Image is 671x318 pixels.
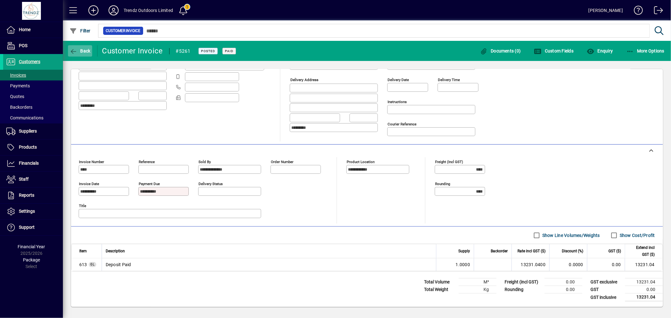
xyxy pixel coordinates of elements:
[347,160,375,164] mat-label: Product location
[19,43,27,48] span: POS
[541,232,600,238] label: Show Line Volumes/Weights
[225,49,233,53] span: Paid
[19,225,35,230] span: Support
[625,286,663,293] td: 0.00
[421,278,459,286] td: Total Volume
[625,45,666,57] button: More Options
[3,38,63,54] a: POS
[19,177,29,182] span: Staff
[18,244,45,249] span: Financial Year
[6,105,32,110] span: Backorders
[201,49,215,53] span: Posted
[139,160,155,164] mat-label: Reference
[90,263,95,266] span: GL
[388,100,407,104] mat-label: Instructions
[3,70,63,80] a: Invoices
[608,248,621,255] span: GST ($)
[587,286,625,293] td: GST
[3,91,63,102] a: Quotes
[456,261,470,268] span: 1.0000
[589,5,623,15] div: [PERSON_NAME]
[545,286,582,293] td: 0.00
[421,286,459,293] td: Total Weight
[106,261,131,268] span: Deposit Paid
[625,258,663,271] td: 13231.04
[139,182,160,186] mat-label: Payment due
[517,248,545,255] span: Rate incl GST ($)
[79,204,86,208] mat-label: Title
[649,1,663,22] a: Logout
[63,45,98,57] app-page-header-button: Back
[388,78,409,82] mat-label: Delivery date
[458,248,470,255] span: Supply
[3,102,63,112] a: Backorders
[68,25,92,36] button: Filter
[79,182,99,186] mat-label: Invoice date
[3,112,63,123] a: Communications
[3,188,63,203] a: Reports
[501,278,545,286] td: Freight (incl GST)
[618,232,655,238] label: Show Cost/Profit
[533,45,575,57] button: Custom Fields
[3,172,63,187] a: Staff
[79,160,104,164] mat-label: Invoice number
[438,78,460,82] mat-label: Delivery time
[501,286,545,293] td: Rounding
[388,122,417,126] mat-label: Courier Reference
[587,278,625,286] td: GST exclusive
[478,45,523,57] button: Documents (0)
[587,258,625,271] td: 0.00
[70,28,91,33] span: Filter
[3,204,63,219] a: Settings
[516,261,545,268] div: 13231.0400
[6,83,30,88] span: Payments
[102,46,163,56] div: Customer Invoice
[3,80,63,91] a: Payments
[545,278,582,286] td: 0.00
[480,48,521,53] span: Documents (0)
[534,48,574,53] span: Custom Fields
[79,261,87,268] span: Deposit Paid
[629,1,643,22] a: Knowledge Base
[587,293,625,301] td: GST inclusive
[3,22,63,38] a: Home
[6,73,26,78] span: Invoices
[6,115,43,120] span: Communications
[491,248,508,255] span: Backorder
[124,5,173,15] div: Trendz Outdoors Limited
[19,59,40,64] span: Customers
[199,182,223,186] mat-label: Delivery status
[68,45,92,57] button: Back
[106,248,125,255] span: Description
[3,156,63,171] a: Financials
[19,193,34,198] span: Reports
[625,278,663,286] td: 13231.04
[271,160,294,164] mat-label: Order number
[435,182,450,186] mat-label: Rounding
[199,160,211,164] mat-label: Sold by
[549,258,587,271] td: 0.0000
[3,220,63,235] a: Support
[629,244,655,258] span: Extend incl GST ($)
[3,123,63,139] a: Suppliers
[19,209,35,214] span: Settings
[19,27,31,32] span: Home
[103,5,124,16] button: Profile
[626,48,665,53] span: More Options
[562,248,583,255] span: Discount (%)
[19,145,37,150] span: Products
[459,286,496,293] td: Kg
[19,129,37,134] span: Suppliers
[70,48,91,53] span: Back
[625,293,663,301] td: 13231.04
[176,46,191,56] div: #5261
[3,140,63,155] a: Products
[23,257,40,262] span: Package
[6,94,24,99] span: Quotes
[19,161,39,166] span: Financials
[587,48,613,53] span: Enquiry
[435,160,463,164] mat-label: Freight (incl GST)
[459,278,496,286] td: M³
[83,5,103,16] button: Add
[79,248,87,255] span: Item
